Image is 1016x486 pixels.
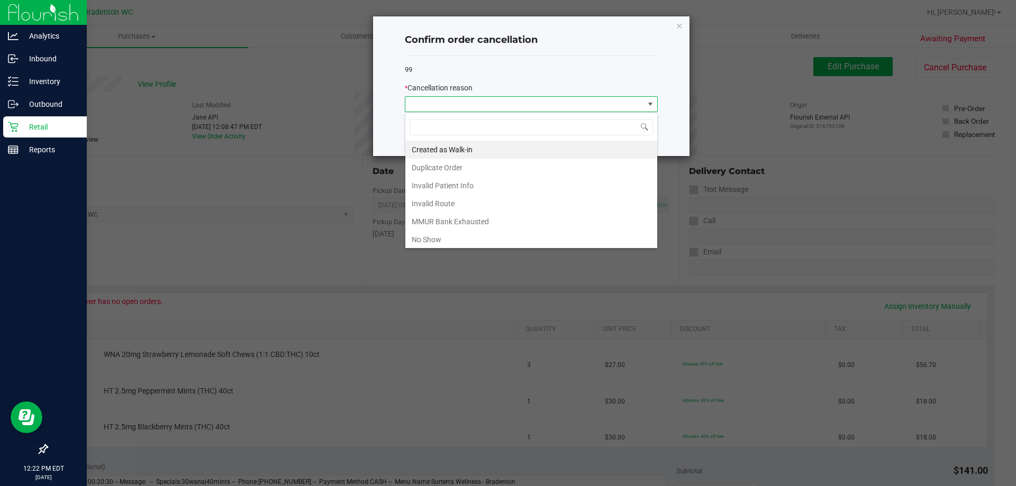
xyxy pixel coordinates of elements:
li: Invalid Route [405,195,657,213]
li: No Show [405,231,657,249]
h4: Confirm order cancellation [405,33,658,47]
button: Close [676,19,683,32]
li: MMUR Bank Exhausted [405,213,657,231]
li: Duplicate Order [405,159,657,177]
iframe: Resource center [11,401,42,433]
span: Cancellation reason [407,84,473,92]
span: 99 [405,66,412,74]
li: Created as Walk-in [405,141,657,159]
li: Invalid Patient Info [405,177,657,195]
